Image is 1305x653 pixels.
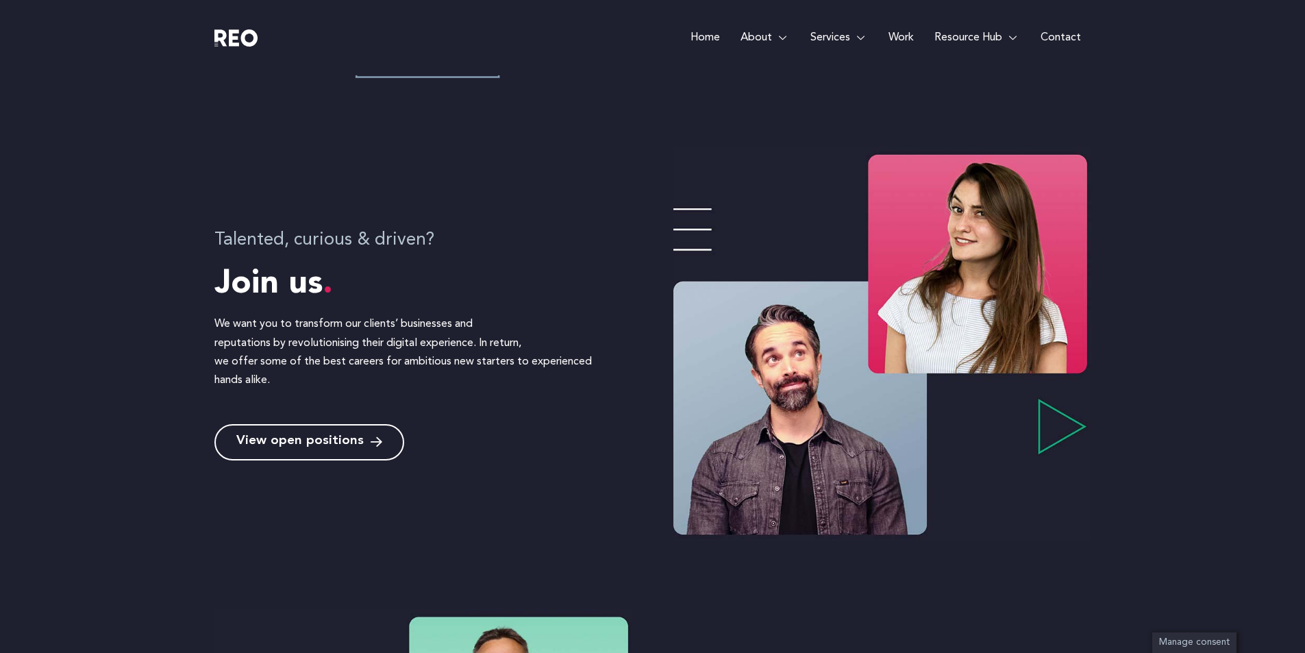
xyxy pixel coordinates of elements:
[214,268,333,301] span: Join us
[214,424,404,460] a: View open positions
[1159,638,1230,647] span: Manage consent
[214,227,622,254] h4: Talented, curious & driven?
[214,315,622,390] p: We want you to transform our clients’ businesses and reputations by revolutionising their digital...
[236,436,364,449] span: View open positions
